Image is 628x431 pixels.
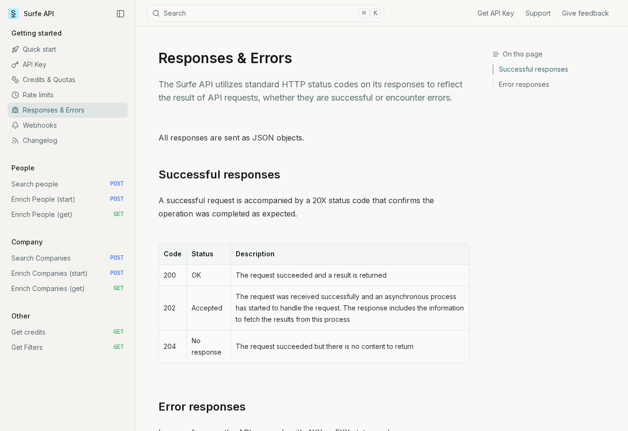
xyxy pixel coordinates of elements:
a: Changelog [8,133,128,148]
h1: Responses & Errors [158,49,470,66]
p: Company [8,237,46,247]
th: Code [159,244,186,265]
a: Get API Key [478,9,514,18]
a: Search Companies POST [8,251,128,266]
a: Search people POST [8,177,128,192]
p: All responses are sent as JSON objects. [158,131,470,144]
a: Error responses [158,399,246,414]
a: Give feedback [562,9,609,18]
a: Successful responses [158,167,280,182]
button: Collapse Sidebar [113,7,128,21]
p: People [8,163,38,173]
a: Webhooks [8,118,128,133]
p: Other [8,311,34,321]
td: 204 [159,330,186,363]
a: Support [526,9,551,18]
td: The request succeeded and a result is returned [231,265,469,286]
a: Rate limits [8,87,128,103]
td: No response [186,330,231,363]
th: Description [231,244,469,265]
a: Quick start [8,42,128,57]
span: GET [113,285,124,292]
span: GET [113,344,124,351]
td: The request succeeded but there is no content to return [231,330,469,363]
a: Enrich Companies (start) POST [8,266,128,281]
td: 202 [159,286,186,330]
a: Error responses [493,77,620,89]
kbd: K [370,8,381,19]
span: POST [110,180,124,188]
span: POST [110,196,124,203]
p: A successful request is accompanied by a 20X status code that confirms the operation was complete... [158,194,470,220]
p: The Surfe API utilizes standard HTTP status codes on its responses to reflect the result of API r... [158,78,470,104]
a: Enrich People (start) POST [8,192,128,207]
td: OK [186,265,231,286]
span: POST [110,254,124,262]
a: Get credits GET [8,325,128,340]
h3: On this page [492,49,620,59]
span: GET [113,211,124,218]
a: Credits & Quotas [8,72,128,87]
a: Successful responses [493,65,620,77]
td: The request was received successfully and an asynchronous process has started to handle the reque... [231,286,469,330]
th: Status [186,244,231,265]
a: Surfe API [8,7,54,21]
span: POST [110,270,124,277]
a: Responses & Errors [8,103,128,118]
td: Accepted [186,286,231,330]
td: 200 [159,265,186,286]
button: Search⌘K [147,5,384,22]
a: API Key [8,57,128,72]
span: GET [113,328,124,336]
a: Get Filters GET [8,340,128,355]
a: Enrich People (get) GET [8,207,128,222]
a: Enrich Companies (get) GET [8,281,128,296]
kbd: ⌘ [359,8,369,19]
p: Getting started [8,28,65,38]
